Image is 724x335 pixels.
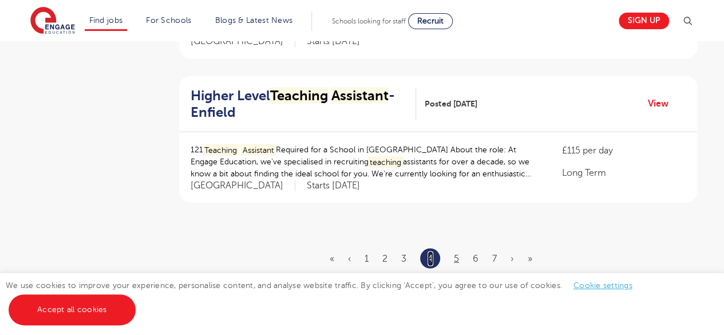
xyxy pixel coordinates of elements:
[9,294,136,325] a: Accept all cookies
[511,254,514,264] a: Next
[425,98,477,110] span: Posted [DATE]
[330,254,334,264] a: First
[6,281,644,314] span: We use cookies to improve your experience, personalise content, and analyse website traffic. By c...
[332,17,406,25] span: Schools looking for staff
[417,17,444,25] span: Recruit
[191,88,408,121] h2: Higher Level - Enfield
[528,254,532,264] a: Last
[382,254,387,264] a: 2
[648,96,677,111] a: View
[492,254,497,264] a: 7
[307,180,360,192] p: Starts [DATE]
[619,13,669,29] a: Sign up
[191,88,417,121] a: Higher LevelTeaching Assistant- Enfield
[348,254,351,264] a: Previous
[241,144,276,156] mark: Assistant
[561,144,685,157] p: £115 per day
[561,166,685,180] p: Long Term
[203,144,239,156] mark: Teaching
[270,88,328,104] mark: Teaching
[401,254,406,264] a: 3
[30,7,75,36] img: Engage Education
[365,254,369,264] a: 1
[89,16,123,25] a: Find jobs
[573,281,632,290] a: Cookie settings
[454,254,459,264] a: 5
[369,156,403,168] mark: teaching
[146,16,191,25] a: For Schools
[428,251,433,266] a: 4
[191,144,539,180] p: 121 Required for a School in [GEOGRAPHIC_DATA] About the role: At Engage Education, we’ve special...
[331,88,389,104] mark: Assistant
[408,13,453,29] a: Recruit
[473,254,478,264] a: 6
[191,180,295,192] span: [GEOGRAPHIC_DATA]
[215,16,293,25] a: Blogs & Latest News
